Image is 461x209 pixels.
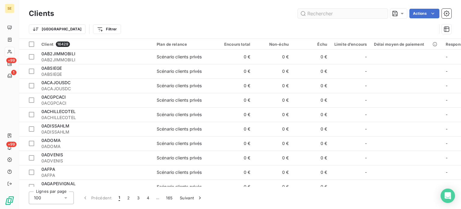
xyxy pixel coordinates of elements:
input: Rechercher [298,9,388,18]
td: 0 € [215,93,254,107]
button: Actions [409,9,439,18]
h3: Clients [29,8,54,19]
span: 0AFPA [41,167,55,172]
span: 0ACAJOUSDC [41,80,71,85]
button: 4 [143,192,153,204]
td: 0 € [292,50,331,64]
div: Scénario clients privés [157,83,202,89]
td: 0 € [292,136,331,151]
td: 0 € [254,122,292,136]
td: 0 € [292,165,331,180]
td: 0 € [215,122,254,136]
td: 0 € [254,151,292,165]
td: 0 € [254,180,292,194]
span: - [365,140,367,146]
div: Scénario clients privés [157,126,202,132]
td: 0 € [215,50,254,64]
span: 0ABSIEGE [41,66,62,71]
span: 0ADISSAHLM [41,129,149,135]
span: 0ADVENIS [41,158,149,164]
td: 0 € [254,165,292,180]
span: 0ADOMA [41,143,149,149]
span: 0AFPA [41,172,149,178]
div: Non-échu [258,42,289,47]
div: Délai moyen de paiement [374,42,438,47]
button: 165 [162,192,176,204]
span: 0ACHILLECOTEL [41,115,149,121]
span: - [446,184,447,189]
span: - [446,112,447,117]
button: 2 [124,192,133,204]
button: 1 [115,192,124,204]
span: - [446,97,447,103]
span: 1 [11,70,17,75]
span: 0ACGPCACI [41,100,149,106]
span: 100 [34,195,41,201]
span: - [365,68,367,74]
span: - [365,126,367,132]
div: Scénario clients privés [157,54,202,60]
div: SE [5,4,14,13]
div: Encours total [219,42,250,47]
span: 0ADOMA [41,138,61,143]
span: 0AB2JIMMOBILI [41,51,75,56]
td: 0 € [215,107,254,122]
span: Client [41,42,53,47]
span: +99 [6,58,17,63]
span: 0ACHILLECOTEL [41,109,76,114]
td: 0 € [292,180,331,194]
span: 16429 [56,41,70,47]
div: Scénario clients privés [157,112,202,118]
span: - [365,184,367,190]
button: 3 [134,192,143,204]
td: 0 € [215,64,254,78]
button: [GEOGRAPHIC_DATA] [29,24,86,34]
span: - [365,112,367,118]
div: Scénario clients privés [157,169,202,175]
span: - [446,155,447,160]
img: Logo LeanPay [5,196,14,205]
td: 0 € [254,107,292,122]
span: - [365,83,367,89]
span: 0ACAJOUSDC [41,86,149,92]
span: - [365,155,367,161]
div: Scénario clients privés [157,68,202,74]
div: Scénario clients privés [157,155,202,161]
span: 0ABSIEGE [41,71,149,77]
span: +99 [6,142,17,147]
span: - [365,97,367,103]
td: 0 € [292,78,331,93]
div: Scénario clients privés [157,184,202,190]
td: 0 € [215,136,254,151]
span: … [153,193,162,203]
td: 0 € [292,93,331,107]
div: Échu [296,42,327,47]
div: Limite d’encours [334,42,367,47]
div: Scénario clients privés [157,140,202,146]
span: - [446,54,447,59]
span: - [446,69,447,74]
span: 0ACGPCACI [41,94,66,100]
td: 0 € [254,50,292,64]
td: 0 € [254,136,292,151]
span: - [446,170,447,175]
div: Open Intercom Messenger [441,189,455,203]
span: - [446,141,447,146]
span: - [365,169,367,175]
td: 0 € [292,64,331,78]
td: 0 € [254,78,292,93]
button: Précédent [79,192,115,204]
td: 0 € [215,180,254,194]
td: 0 € [215,165,254,180]
span: - [365,54,367,60]
span: 0AGAPEIVIGNAL [41,181,76,186]
div: Plan de relance [157,42,212,47]
span: - [446,83,447,88]
div: Scénario clients privés [157,97,202,103]
td: 0 € [292,107,331,122]
td: 0 € [292,122,331,136]
button: Suivant [176,192,206,204]
td: 0 € [292,151,331,165]
span: 0ADISSAHLM [41,123,70,128]
td: 0 € [215,151,254,165]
